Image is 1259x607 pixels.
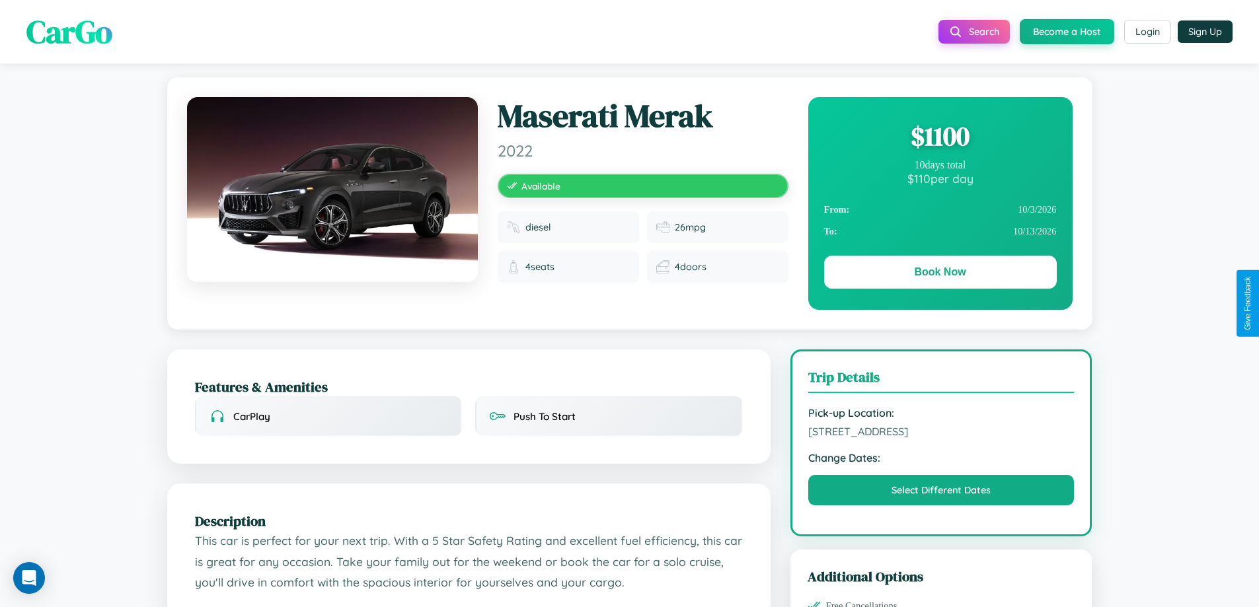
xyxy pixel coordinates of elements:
img: Maserati Merak 2022 [187,97,478,282]
span: diesel [525,221,551,233]
button: Book Now [824,256,1057,289]
strong: From: [824,204,850,215]
span: CarPlay [233,410,270,423]
span: CarGo [26,10,112,54]
img: Doors [656,260,669,273]
div: $ 1100 [824,118,1057,154]
button: Login [1124,20,1171,44]
h3: Trip Details [808,367,1075,393]
div: 10 days total [824,159,1057,171]
span: Available [521,180,560,192]
h3: Additional Options [808,567,1075,586]
button: Select Different Dates [808,475,1075,505]
button: Search [938,20,1010,44]
img: Fuel efficiency [656,221,669,234]
span: Push To Start [514,410,576,423]
div: 10 / 3 / 2026 [824,199,1057,221]
span: 4 seats [525,261,554,273]
button: Sign Up [1178,20,1233,43]
span: Search [969,26,999,38]
button: Become a Host [1020,19,1114,44]
div: Give Feedback [1243,277,1252,330]
h2: Description [195,511,743,530]
p: This car is perfect for your next trip. With a 5 Star Safety Rating and excellent fuel efficiency... [195,530,743,593]
div: 10 / 13 / 2026 [824,221,1057,242]
strong: To: [824,226,837,237]
strong: Change Dates: [808,451,1075,464]
strong: Pick-up Location: [808,406,1075,419]
img: Seats [507,260,520,273]
div: Open Intercom Messenger [13,562,45,594]
div: $ 110 per day [824,171,1057,186]
img: Fuel type [507,221,520,234]
span: 4 doors [675,261,706,273]
h2: Features & Amenities [195,377,743,396]
h1: Maserati Merak [498,97,788,135]
span: 26 mpg [675,221,706,233]
span: [STREET_ADDRESS] [808,425,1075,438]
span: 2022 [498,141,788,161]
